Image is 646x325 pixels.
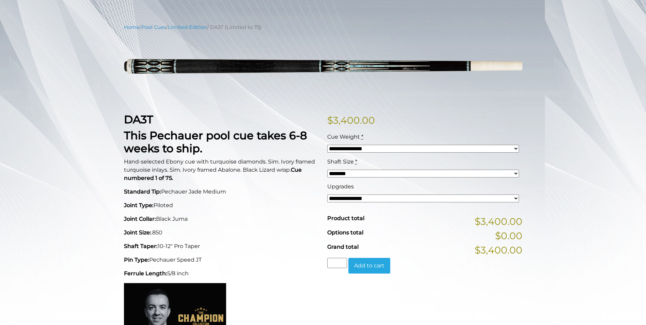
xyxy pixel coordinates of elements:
span: Grand total [327,244,359,250]
span: Options total [327,229,363,236]
p: 5/8 inch [124,269,319,278]
abbr: required [361,134,363,140]
span: $ [327,114,333,126]
strong: DA3T [124,113,153,126]
span: $0.00 [495,229,522,243]
a: Home [124,24,140,30]
span: Upgrades [327,183,354,190]
strong: Joint Collar: [124,216,156,222]
strong: Pin Type: [124,257,149,263]
strong: Shaft Taper: [124,243,158,249]
img: DA3T-UPDATED.png [124,36,522,103]
span: Hand-selected Ebony cue with turquoise diamonds. Sim. Ivory framed turquoise inlays. Sim. Ivory f... [124,158,315,181]
span: $3,400.00 [475,214,522,229]
span: Cue Weight [327,134,360,140]
p: Black Juma [124,215,319,223]
strong: Joint Type: [124,202,154,208]
span: Product total [327,215,364,221]
nav: Breadcrumb [124,24,522,31]
strong: Ferrule Length: [124,270,167,277]
a: Limited Edition [168,24,207,30]
strong: Standard Tip: [124,188,161,195]
span: Shaft Size [327,158,354,165]
strong: Joint Size: [124,229,151,236]
button: Add to cart [348,258,390,274]
abbr: required [355,158,357,165]
p: .850 [124,229,319,237]
input: Product quantity [327,258,347,268]
p: Pechauer Jade Medium [124,188,319,196]
span: $3,400.00 [475,243,522,257]
p: Pechauer Speed JT [124,256,319,264]
strong: This Pechauer pool cue takes 6-8 weeks to ship. [124,129,307,155]
bdi: 3,400.00 [327,114,375,126]
a: Pool Cues [141,24,166,30]
p: 10-12" Pro Taper [124,242,319,250]
p: Piloted [124,201,319,210]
